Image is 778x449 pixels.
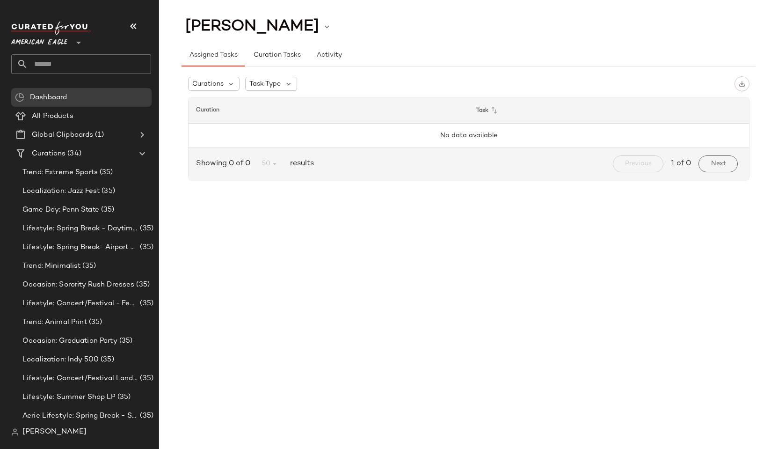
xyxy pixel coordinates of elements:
[100,186,115,197] span: (35)
[11,22,91,35] img: cfy_white_logo.C9jOOHJF.svg
[316,52,342,59] span: Activity
[98,167,113,178] span: (35)
[11,428,19,436] img: svg%3e
[189,97,469,124] th: Curation
[22,354,99,365] span: Localization: Indy 500
[11,32,67,49] span: American Eagle
[117,336,133,346] span: (35)
[22,167,98,178] span: Trend: Extreme Sports
[30,92,67,103] span: Dashboard
[22,392,116,403] span: Lifestyle: Summer Shop LP
[192,79,224,89] span: Curations
[185,18,319,36] span: [PERSON_NAME]
[138,411,153,421] span: (35)
[22,373,138,384] span: Lifestyle: Concert/Festival Landing Page
[138,223,153,234] span: (35)
[22,317,87,328] span: Trend: Animal Print
[65,148,81,159] span: (34)
[32,148,65,159] span: Curations
[189,52,238,59] span: Assigned Tasks
[32,111,73,122] span: All Products
[249,79,281,89] span: Task Type
[22,411,138,421] span: Aerie Lifestyle: Spring Break - Sporty
[93,130,103,140] span: (1)
[189,124,749,148] td: No data available
[15,93,24,102] img: svg%3e
[710,160,726,168] span: Next
[134,280,150,290] span: (35)
[22,242,138,253] span: Lifestyle: Spring Break- Airport Style
[22,336,117,346] span: Occasion: Graduation Party
[138,298,153,309] span: (35)
[138,242,153,253] span: (35)
[253,52,300,59] span: Curation Tasks
[286,158,314,169] span: results
[80,261,96,272] span: (35)
[22,261,80,272] span: Trend: Minimalist
[22,186,100,197] span: Localization: Jazz Fest
[138,373,153,384] span: (35)
[671,158,691,169] span: 1 of 0
[196,158,254,169] span: Showing 0 of 0
[22,223,138,234] span: Lifestyle: Spring Break - Daytime Casual
[22,298,138,309] span: Lifestyle: Concert/Festival - Femme
[99,354,114,365] span: (35)
[22,427,87,438] span: [PERSON_NAME]
[116,392,131,403] span: (35)
[22,280,134,290] span: Occasion: Sorority Rush Dresses
[99,205,115,215] span: (35)
[32,130,93,140] span: Global Clipboards
[22,205,99,215] span: Game Day: Penn State
[739,81,745,87] img: svg%3e
[87,317,102,328] span: (35)
[469,97,749,124] th: Task
[698,155,737,172] button: Next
